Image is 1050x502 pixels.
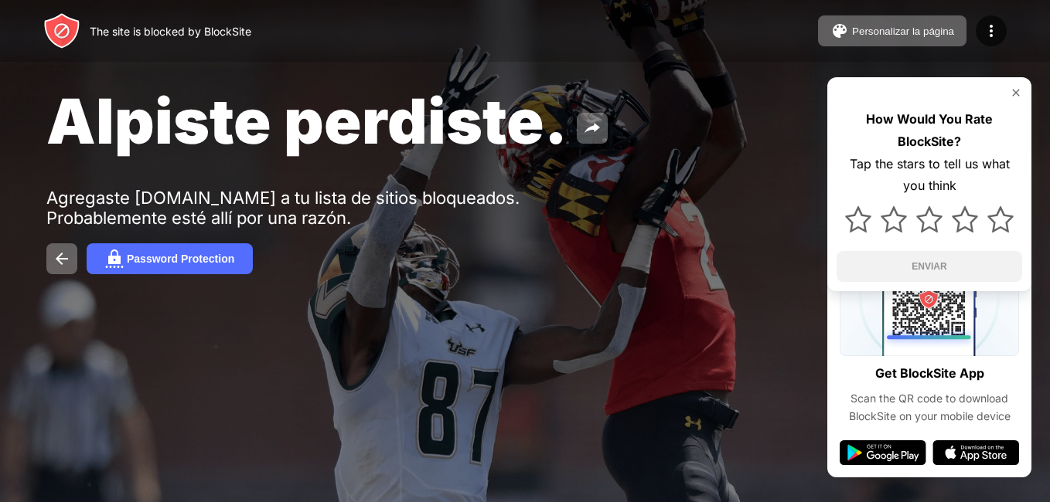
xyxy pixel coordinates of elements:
div: Password Protection [127,253,234,265]
div: How Would You Rate BlockSite? [837,108,1022,153]
div: Tap the stars to tell us what you think [837,153,1022,198]
button: ENVIAR [837,251,1022,282]
img: google-play.svg [840,440,926,465]
button: Personalizar la página [818,15,966,46]
img: star.svg [987,206,1014,232]
div: Agregaste [DOMAIN_NAME] a tu lista de sitios bloqueados. Probablemente esté allí por una razón. [46,188,524,228]
div: Personalizar la página [852,25,954,37]
img: star.svg [845,206,871,232]
img: app-store.svg [932,440,1019,465]
img: header-logo.svg [43,12,80,49]
img: star.svg [881,206,907,232]
img: star.svg [952,206,978,232]
div: Get BlockSite App [875,362,984,385]
img: pallet.svg [830,22,849,40]
button: Password Protection [87,243,253,274]
img: menu-icon.svg [982,22,1001,40]
img: back.svg [53,249,71,268]
span: Alpiste perdiste. [46,83,568,158]
img: share.svg [583,119,602,137]
div: Scan the QR code to download BlockSite on your mobile device [840,390,1019,425]
img: star.svg [916,206,943,232]
div: The site is blocked by BlockSite [90,25,251,38]
img: rate-us-close.svg [1010,86,1022,99]
img: password.svg [105,249,124,268]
